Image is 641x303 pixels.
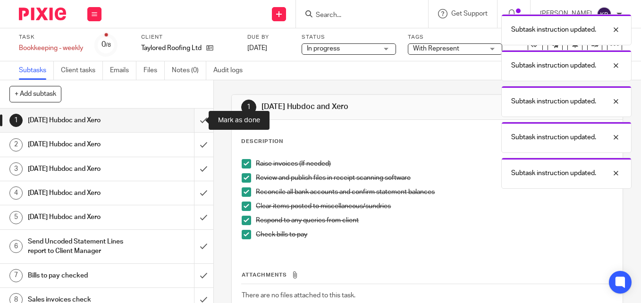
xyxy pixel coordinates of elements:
[141,43,202,53] p: Taylored Roofing Ltd
[256,230,613,239] p: Check bills to pay
[256,202,613,211] p: Clear items posted to miscellaneous/sundries
[9,186,23,200] div: 4
[9,162,23,176] div: 3
[256,187,613,197] p: Reconcile all bank accounts and confirm statement balances
[61,61,103,80] a: Client tasks
[9,240,23,253] div: 6
[302,34,396,41] label: Status
[511,97,596,106] p: Subtask instruction updated.
[307,45,340,52] span: In progress
[241,100,256,115] div: 1
[101,39,111,50] div: 0
[511,25,596,34] p: Subtask instruction updated.
[19,8,66,20] img: Pixie
[256,173,613,183] p: Review and publish files in receipt scanning software
[9,211,23,224] div: 5
[9,138,23,151] div: 2
[28,210,132,224] h1: [DATE] Hubdoc and Xero
[511,61,596,70] p: Subtask instruction updated.
[9,114,23,127] div: 1
[106,42,111,48] small: /8
[141,34,236,41] label: Client
[19,34,83,41] label: Task
[28,162,132,176] h1: [DATE] Hubdoc and Xero
[256,216,613,225] p: Respond to any queries from client
[28,113,132,127] h1: [DATE] Hubdoc and Xero
[242,292,355,299] span: There are no files attached to this task.
[241,138,283,145] p: Description
[28,137,132,151] h1: [DATE] Hubdoc and Xero
[511,168,596,178] p: Subtask instruction updated.
[9,86,61,102] button: + Add subtask
[256,159,613,168] p: Raise invoices (If needed)
[247,45,267,51] span: [DATE]
[261,102,447,112] h1: [DATE] Hubdoc and Xero
[110,61,136,80] a: Emails
[597,7,612,22] img: svg%3E
[247,34,290,41] label: Due by
[511,133,596,142] p: Subtask instruction updated.
[19,61,54,80] a: Subtasks
[28,235,132,259] h1: Send Uncoded Statement Lines report to Client Manager
[213,61,250,80] a: Audit logs
[19,43,83,53] div: Bookkeeping - weekly
[28,269,132,283] h1: Bills to pay checked
[315,11,400,20] input: Search
[28,186,132,200] h1: [DATE] Hubdoc and Xero
[143,61,165,80] a: Files
[9,269,23,282] div: 7
[242,272,287,278] span: Attachments
[172,61,206,80] a: Notes (0)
